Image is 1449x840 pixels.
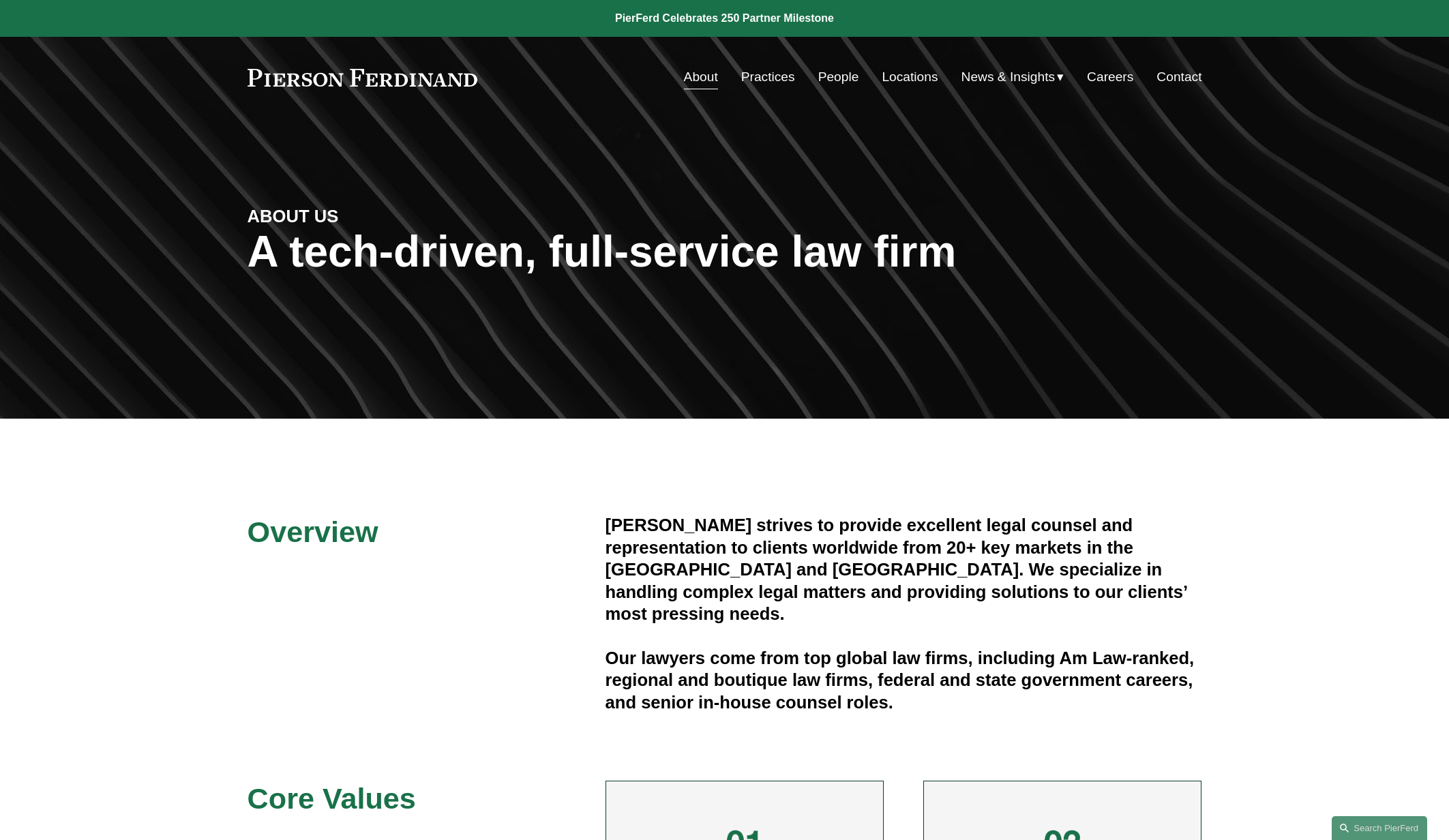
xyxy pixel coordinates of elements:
h1: A tech-driven, full-service law firm [248,227,1202,277]
a: Practices [741,64,795,90]
a: Careers [1087,64,1133,90]
h4: Our lawyers come from top global law firms, including Am Law-ranked, regional and boutique law fi... [606,647,1202,713]
span: Overview [248,515,378,548]
a: People [818,64,859,90]
a: Search this site [1332,816,1427,840]
a: folder dropdown [961,64,1064,90]
span: News & Insights [961,65,1056,89]
span: Core Values [248,782,416,815]
a: Contact [1156,64,1201,90]
a: About [684,64,718,90]
a: Locations [882,64,938,90]
h4: [PERSON_NAME] strives to provide excellent legal counsel and representation to clients worldwide ... [606,514,1202,625]
strong: ABOUT US [248,207,339,226]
